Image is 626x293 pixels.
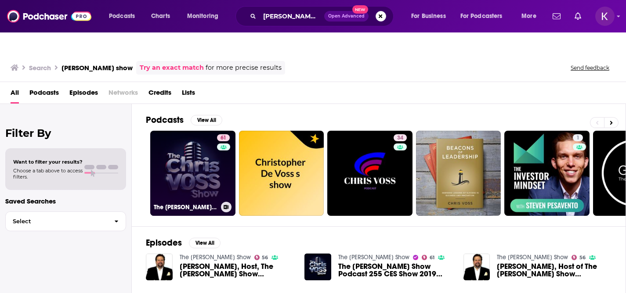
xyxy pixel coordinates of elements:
a: The Chris Voss Show [338,254,409,261]
a: 1 [573,134,583,141]
span: 61 [430,256,434,260]
a: Charts [145,9,175,23]
span: The [PERSON_NAME] Show Podcast 255 CES Show 2019 Sponsors of The [PERSON_NAME] Show [338,263,453,278]
button: View All [191,115,222,125]
a: Show notifications dropdown [549,9,564,24]
span: Open Advanced [328,14,365,18]
a: The Rick Smith Show [180,254,251,261]
a: PodcastsView All [146,114,222,125]
a: 34 [394,134,407,141]
span: New [352,5,368,14]
button: Open AdvancedNew [324,11,369,21]
a: Episodes [69,86,98,104]
a: 61 [217,134,230,141]
span: Charts [151,10,170,22]
span: for more precise results [206,63,282,73]
h2: Episodes [146,237,182,248]
span: For Podcasters [460,10,503,22]
button: Show profile menu [595,7,615,26]
span: 56 [262,256,268,260]
h3: Search [29,64,51,72]
span: More [521,10,536,22]
h2: Filter By [5,127,126,139]
p: Saved Searches [5,197,126,205]
h3: The [PERSON_NAME] Show [154,204,217,211]
span: For Business [411,10,446,22]
span: Select [6,218,107,224]
input: Search podcasts, credits, & more... [260,9,324,23]
span: 34 [397,134,403,143]
span: Logged in as kwignall [595,7,615,26]
span: Networks [109,86,138,104]
button: Select [5,211,126,231]
a: EpisodesView All [146,237,221,248]
span: [PERSON_NAME], Host of The [PERSON_NAME] Show @CHRISVOSS @CHRISVOSSSHOW [497,263,612,278]
button: open menu [405,9,457,23]
span: Want to filter your results? [13,159,83,165]
button: open menu [103,9,146,23]
img: User Profile [595,7,615,26]
span: 1 [576,134,579,143]
span: Podcasts [109,10,135,22]
img: Chris Voss, Host of The Chris Voss Show @CHRISVOSS @CHRISVOSSSHOW [463,254,490,280]
a: Chris Voss, Host, The Chris Voss Show @CHRISVOSS @CHRISVOSSSHOW [180,263,294,278]
span: Monitoring [187,10,218,22]
button: Send feedback [568,64,612,71]
a: All [11,86,19,104]
div: Search podcasts, credits, & more... [244,6,402,26]
span: 61 [221,134,226,143]
span: Choose a tab above to access filters. [13,168,83,180]
a: Podcasts [29,86,59,104]
a: Show notifications dropdown [571,9,585,24]
img: Chris Voss, Host, The Chris Voss Show @CHRISVOSS @CHRISVOSSSHOW [146,254,173,280]
a: The Rick Smith Show [497,254,568,261]
a: Try an exact match [140,63,204,73]
span: 56 [579,256,586,260]
img: The Chris Voss Show Podcast 255 CES Show 2019 Sponsors of The Chris Voss Show [304,254,331,280]
button: open menu [455,9,515,23]
a: Chris Voss, Host of The Chris Voss Show @CHRISVOSS @CHRISVOSSSHOW [497,263,612,278]
h3: [PERSON_NAME] show [62,64,133,72]
button: open menu [181,9,230,23]
h2: Podcasts [146,114,184,125]
button: open menu [515,9,547,23]
a: 34 [327,131,413,216]
a: Credits [148,86,171,104]
a: Lists [182,86,195,104]
img: Podchaser - Follow, Share and Rate Podcasts [7,8,91,25]
span: [PERSON_NAME], Host, The [PERSON_NAME] Show @CHRISVOSS @CHRISVOSSSHOW [180,263,294,278]
button: View All [189,238,221,248]
a: 61 [422,255,434,260]
a: 61The [PERSON_NAME] Show [150,131,235,216]
a: 1 [504,131,590,216]
a: The Chris Voss Show Podcast 255 CES Show 2019 Sponsors of The Chris Voss Show [338,263,453,278]
a: 56 [254,255,268,260]
a: 56 [572,255,586,260]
